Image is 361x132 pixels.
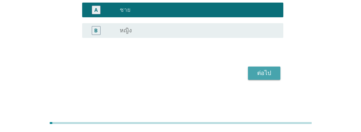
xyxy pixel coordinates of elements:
[248,67,280,80] button: ต่อไป
[94,6,98,14] div: A
[120,6,130,14] label: ชาย
[120,27,132,34] label: หญิง
[94,26,98,34] div: B
[254,69,274,78] div: ต่อไป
